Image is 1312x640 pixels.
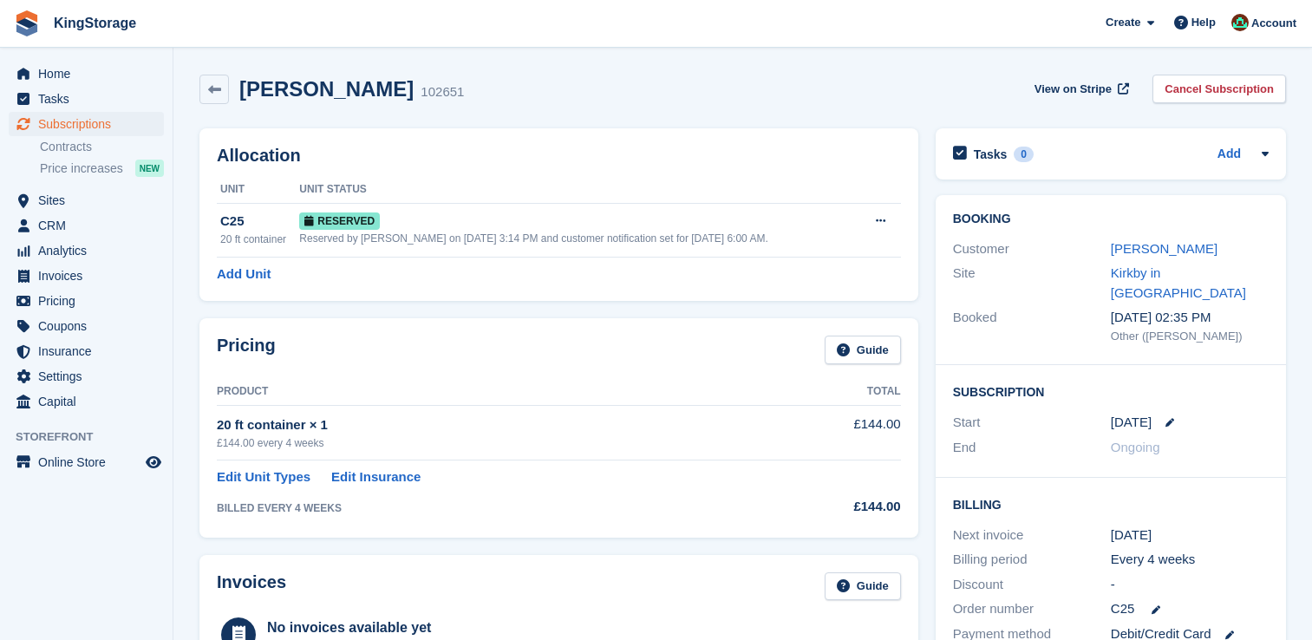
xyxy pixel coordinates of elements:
[1251,15,1296,32] span: Account
[1231,14,1249,31] img: John King
[974,147,1008,162] h2: Tasks
[9,112,164,136] a: menu
[953,550,1111,570] div: Billing period
[1217,145,1241,165] a: Add
[38,264,142,288] span: Invoices
[9,389,164,414] a: menu
[40,159,164,178] a: Price increases NEW
[953,308,1111,344] div: Booked
[38,238,142,263] span: Analytics
[217,378,773,406] th: Product
[9,87,164,111] a: menu
[38,62,142,86] span: Home
[1028,75,1132,103] a: View on Stripe
[1111,265,1246,300] a: Kirkby in [GEOGRAPHIC_DATA]
[9,62,164,86] a: menu
[217,415,773,435] div: 20 ft container × 1
[953,382,1269,400] h2: Subscription
[9,339,164,363] a: menu
[1035,81,1112,98] span: View on Stripe
[825,572,901,601] a: Guide
[953,413,1111,433] div: Start
[38,188,142,212] span: Sites
[1111,526,1269,545] div: [DATE]
[953,495,1269,513] h2: Billing
[299,212,380,230] span: Reserved
[953,264,1111,303] div: Site
[217,435,773,451] div: £144.00 every 4 weeks
[9,289,164,313] a: menu
[217,500,773,516] div: BILLED EVERY 4 WEEKS
[9,238,164,263] a: menu
[40,139,164,155] a: Contracts
[38,213,142,238] span: CRM
[773,378,901,406] th: Total
[1111,241,1217,256] a: [PERSON_NAME]
[953,239,1111,259] div: Customer
[217,336,276,364] h2: Pricing
[9,213,164,238] a: menu
[38,450,142,474] span: Online Store
[1111,599,1135,619] span: C25
[953,575,1111,595] div: Discount
[1111,440,1160,454] span: Ongoing
[38,339,142,363] span: Insurance
[421,82,464,102] div: 102651
[38,389,142,414] span: Capital
[953,526,1111,545] div: Next invoice
[38,87,142,111] span: Tasks
[1152,75,1286,103] a: Cancel Subscription
[40,160,123,177] span: Price increases
[299,231,857,246] div: Reserved by [PERSON_NAME] on [DATE] 3:14 PM and customer notification set for [DATE] 6:00 AM.
[1111,308,1269,328] div: [DATE] 02:35 PM
[9,264,164,288] a: menu
[9,364,164,389] a: menu
[143,452,164,473] a: Preview store
[38,314,142,338] span: Coupons
[38,364,142,389] span: Settings
[773,405,901,460] td: £144.00
[135,160,164,177] div: NEW
[9,188,164,212] a: menu
[825,336,901,364] a: Guide
[217,176,299,204] th: Unit
[1191,14,1216,31] span: Help
[1111,575,1269,595] div: -
[16,428,173,446] span: Storefront
[217,467,310,487] a: Edit Unit Types
[267,617,499,638] div: No invoices available yet
[953,212,1269,226] h2: Booking
[1106,14,1140,31] span: Create
[331,467,421,487] a: Edit Insurance
[239,77,414,101] h2: [PERSON_NAME]
[217,572,286,601] h2: Invoices
[953,438,1111,458] div: End
[38,112,142,136] span: Subscriptions
[1111,550,1269,570] div: Every 4 weeks
[220,232,299,247] div: 20 ft container
[9,450,164,474] a: menu
[1014,147,1034,162] div: 0
[220,212,299,232] div: C25
[14,10,40,36] img: stora-icon-8386f47178a22dfd0bd8f6a31ec36ba5ce8667c1dd55bd0f319d3a0aa187defe.svg
[773,497,901,517] div: £144.00
[38,289,142,313] span: Pricing
[217,264,271,284] a: Add Unit
[217,146,901,166] h2: Allocation
[9,314,164,338] a: menu
[1111,328,1269,345] div: Other ([PERSON_NAME])
[299,176,857,204] th: Unit Status
[1111,413,1152,433] time: 2025-08-22 00:00:00 UTC
[47,9,143,37] a: KingStorage
[953,599,1111,619] div: Order number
